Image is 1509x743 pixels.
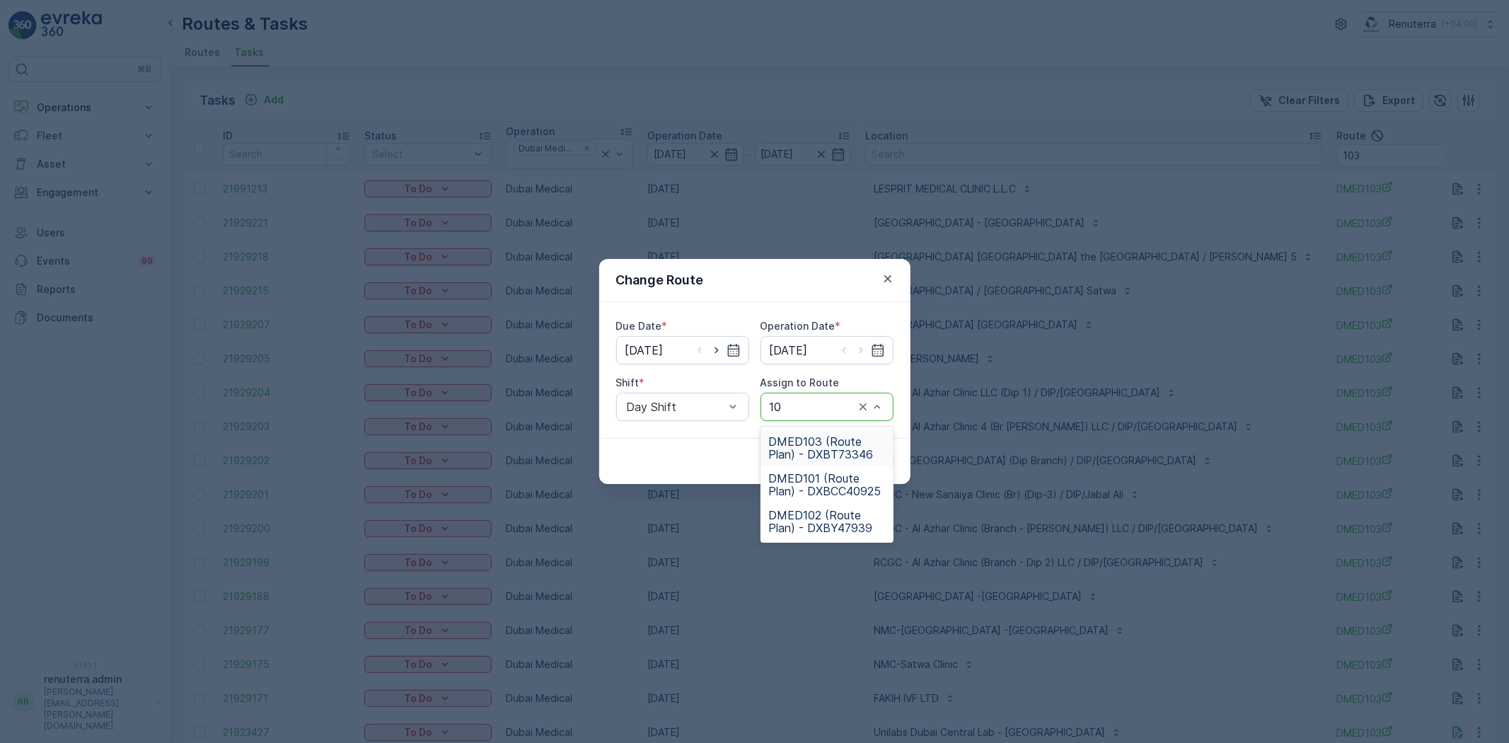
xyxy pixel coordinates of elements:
label: Operation Date [761,320,836,332]
input: dd/mm/yyyy [616,336,749,364]
input: dd/mm/yyyy [761,336,894,364]
label: Shift [616,376,640,388]
p: Change Route [616,270,704,290]
label: Assign to Route [761,376,840,388]
span: DMED103 (Route Plan) - DXBT73346 [769,435,885,461]
span: DMED102 (Route Plan) - DXBY47939 [769,509,885,534]
span: DMED101 (Route Plan) - DXBCC40925 [769,472,885,497]
label: Due Date [616,320,662,332]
